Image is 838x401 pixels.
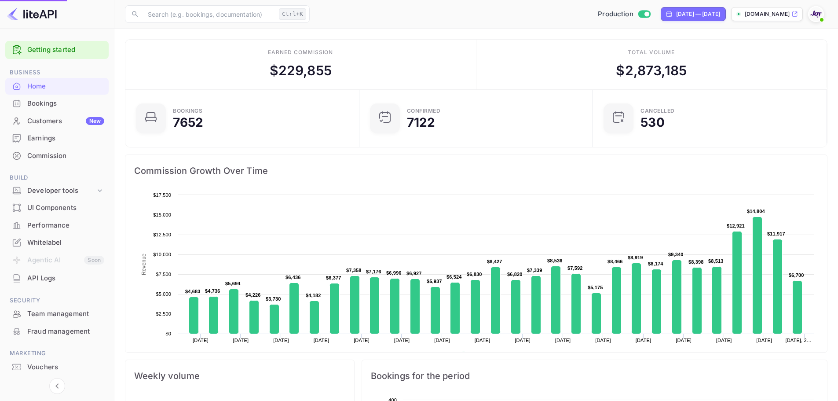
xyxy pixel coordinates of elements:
[153,252,171,257] text: $10,000
[789,272,804,278] text: $6,700
[5,305,109,322] a: Team management
[27,221,104,231] div: Performance
[5,296,109,305] span: Security
[153,192,171,198] text: $17,500
[27,238,104,248] div: Whitelabel
[616,61,687,81] div: $ 2,873,185
[598,9,633,19] span: Production
[5,113,109,129] a: CustomersNew
[27,81,104,92] div: Home
[708,258,724,264] text: $8,513
[668,252,684,257] text: $9,340
[27,133,104,143] div: Earnings
[5,78,109,94] a: Home
[7,7,57,21] img: LiteAPI logo
[314,338,329,343] text: [DATE]
[648,261,663,266] text: $8,174
[27,273,104,283] div: API Logs
[346,268,362,273] text: $7,358
[636,338,651,343] text: [DATE]
[5,270,109,286] a: API Logs
[515,338,531,343] text: [DATE]
[607,259,623,264] text: $8,466
[5,359,109,375] a: Vouchers
[27,186,95,196] div: Developer tools
[555,338,571,343] text: [DATE]
[745,10,790,18] p: [DOMAIN_NAME]
[5,78,109,95] div: Home
[134,164,818,178] span: Commission Growth Over Time
[245,292,261,298] text: $4,226
[5,147,109,165] div: Commission
[5,305,109,323] div: Team management
[185,289,201,294] text: $4,683
[567,265,583,271] text: $7,592
[49,378,65,394] button: Collapse navigation
[27,327,104,337] div: Fraud management
[27,309,104,319] div: Team management
[469,352,492,358] text: Revenue
[266,296,281,302] text: $3,730
[285,275,301,280] text: $6,436
[27,45,104,55] a: Getting started
[394,338,410,343] text: [DATE]
[5,234,109,251] div: Whitelabel
[588,285,603,290] text: $5,175
[407,108,441,114] div: Confirmed
[27,116,104,126] div: Customers
[5,130,109,146] a: Earnings
[5,95,109,111] a: Bookings
[5,323,109,339] a: Fraud management
[5,234,109,250] a: Whitelabel
[326,275,341,280] text: $6,377
[5,270,109,287] div: API Logs
[676,10,720,18] div: [DATE] — [DATE]
[786,338,812,343] text: [DATE], 2…
[225,281,241,286] text: $5,694
[527,268,542,273] text: $7,339
[273,338,289,343] text: [DATE]
[727,223,745,228] text: $12,921
[86,117,104,125] div: New
[446,274,462,280] text: $6,524
[156,272,171,277] text: $7,500
[371,369,818,383] span: Bookings for the period
[141,254,147,275] text: Revenue
[5,173,109,183] span: Build
[5,130,109,147] div: Earnings
[268,48,333,56] div: Earned commission
[595,338,611,343] text: [DATE]
[205,288,220,294] text: $4,736
[5,199,109,216] a: UI Components
[5,359,109,376] div: Vouchers
[5,217,109,233] a: Performance
[193,338,209,343] text: [DATE]
[279,8,306,20] div: Ctrl+K
[27,99,104,109] div: Bookings
[173,116,204,129] div: 7652
[306,293,321,298] text: $4,182
[27,203,104,213] div: UI Components
[143,5,275,23] input: Search (e.g. bookings, documentation)
[640,108,675,114] div: CANCELLED
[27,362,104,372] div: Vouchers
[27,151,104,161] div: Commission
[628,48,675,56] div: Total volume
[354,338,370,343] text: [DATE]
[5,323,109,340] div: Fraud management
[5,68,109,77] span: Business
[233,338,249,343] text: [DATE]
[407,116,435,129] div: 7122
[5,147,109,164] a: Commission
[5,41,109,59] div: Getting started
[5,183,109,199] div: Developer tools
[165,331,171,336] text: $0
[5,217,109,234] div: Performance
[5,95,109,112] div: Bookings
[427,279,442,284] text: $5,937
[640,116,664,129] div: 530
[5,113,109,130] div: CustomersNew
[156,291,171,297] text: $5,000
[5,349,109,358] span: Marketing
